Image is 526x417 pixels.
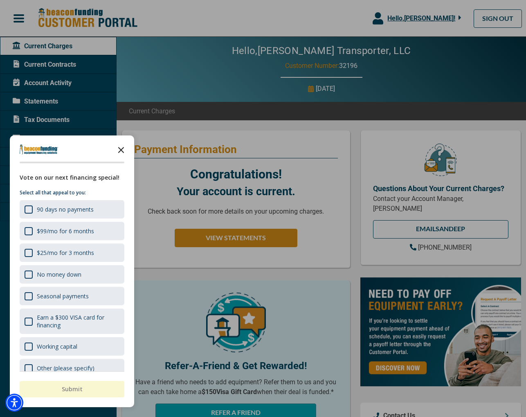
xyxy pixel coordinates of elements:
[37,205,94,213] div: 90 days no payments
[37,343,77,350] div: Working capital
[5,394,23,412] div: Accessibility Menu
[20,144,58,154] img: Company logo
[20,189,124,197] p: Select all that appeal to you:
[113,141,129,158] button: Close the survey
[20,200,124,219] div: 90 days no payments
[37,270,81,278] div: No money down
[37,227,94,235] div: $99/mo for 6 months
[20,287,124,305] div: Seasonal payments
[20,309,124,334] div: Earn a $300 VISA card for financing
[20,222,124,240] div: $99/mo for 6 months
[37,249,94,257] div: $25/mo for 3 months
[20,265,124,284] div: No money down
[20,173,124,182] div: Vote on our next financing special!
[20,243,124,262] div: $25/mo for 3 months
[37,292,89,300] div: Seasonal payments
[37,364,94,372] div: Other (please specify)
[20,359,124,377] div: Other (please specify)
[37,313,119,329] div: Earn a $300 VISA card for financing
[20,337,124,356] div: Working capital
[10,135,134,407] div: Survey
[20,381,124,397] button: Submit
